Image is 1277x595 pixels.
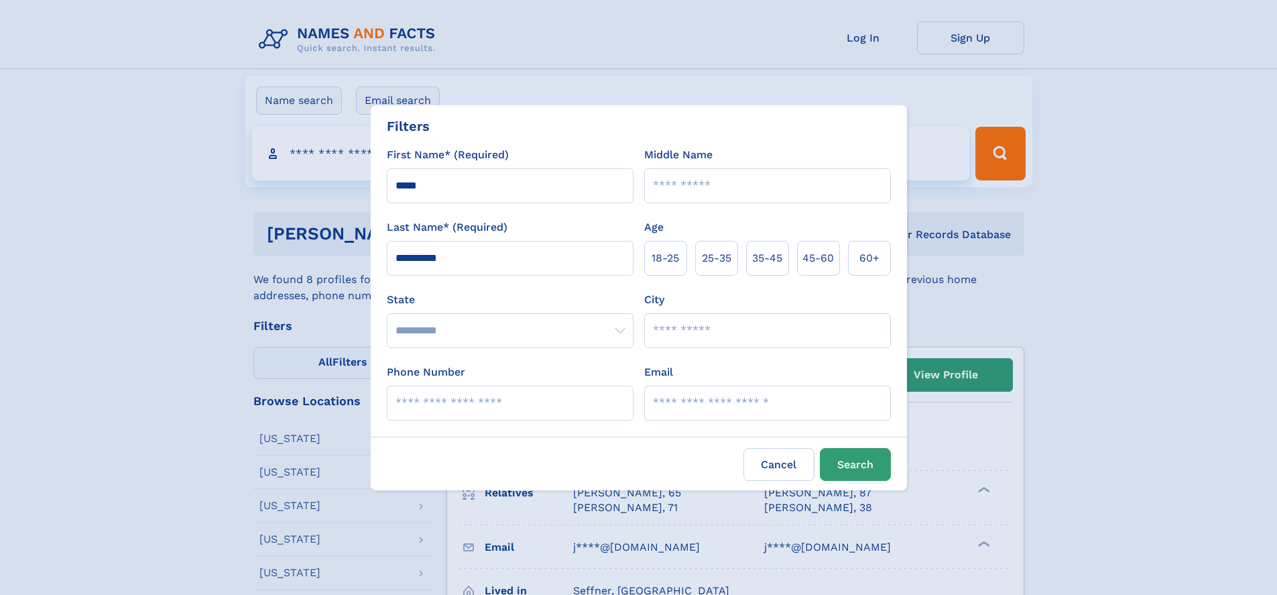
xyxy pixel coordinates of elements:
[387,219,507,235] label: Last Name* (Required)
[644,219,664,235] label: Age
[802,250,834,266] span: 45‑60
[702,250,731,266] span: 25‑35
[743,448,814,481] label: Cancel
[387,147,509,163] label: First Name* (Required)
[859,250,879,266] span: 60+
[820,448,891,481] button: Search
[387,116,430,136] div: Filters
[644,147,713,163] label: Middle Name
[752,250,782,266] span: 35‑45
[387,364,465,380] label: Phone Number
[652,250,679,266] span: 18‑25
[387,292,633,308] label: State
[644,292,664,308] label: City
[644,364,673,380] label: Email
